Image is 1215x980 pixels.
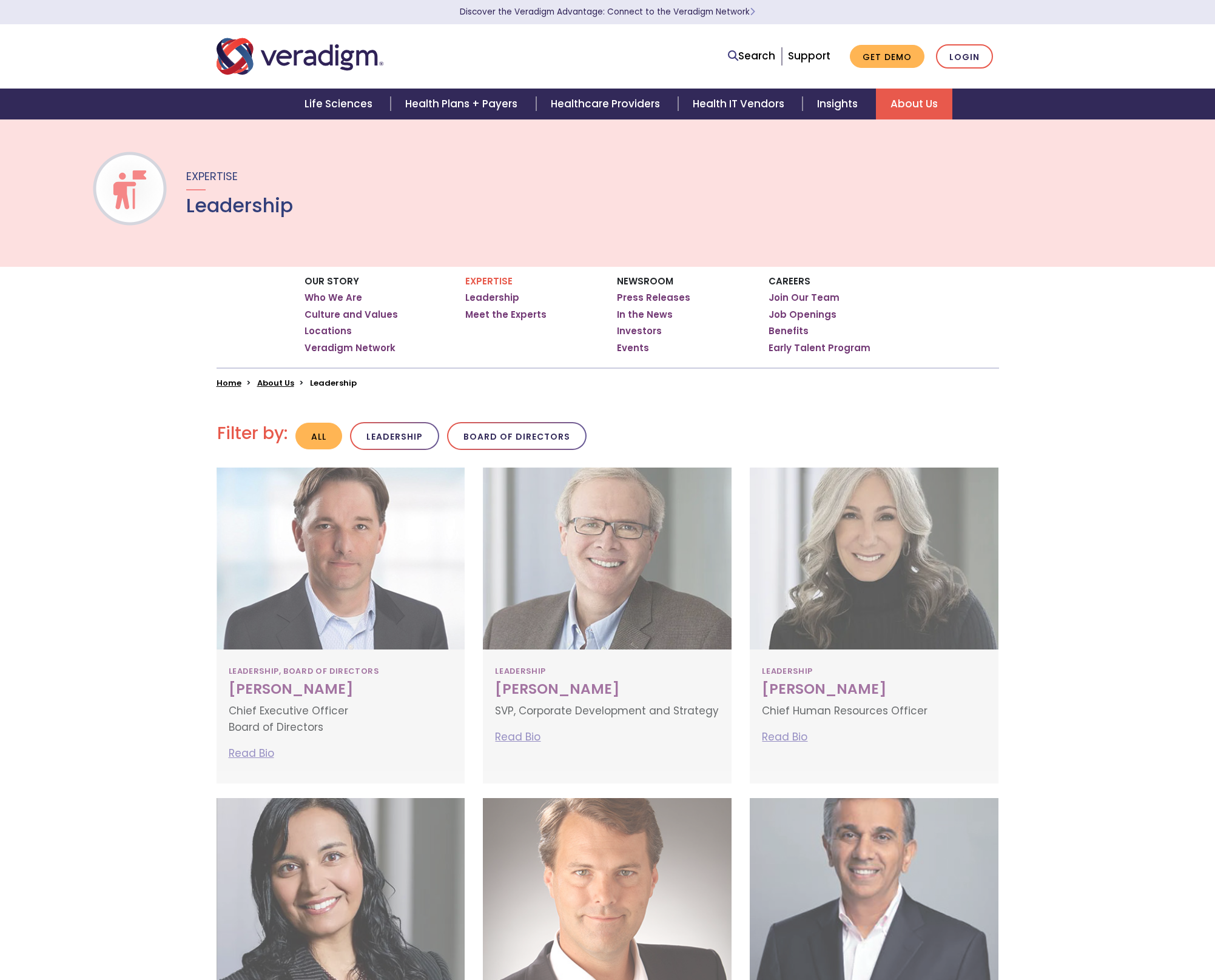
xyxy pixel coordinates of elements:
a: Meet the Experts [465,309,547,321]
h3: [PERSON_NAME] [762,681,986,698]
a: Login [936,44,993,69]
a: Read Bio [229,746,274,760]
a: Read Bio [762,730,807,744]
a: Benefits [769,325,809,337]
p: Chief Human Resources Officer [762,703,986,719]
a: About Us [257,377,294,389]
button: All [295,423,342,450]
h3: [PERSON_NAME] [495,681,719,698]
span: Leadership [762,662,812,681]
a: About Us [876,89,952,119]
h3: [PERSON_NAME] [229,681,453,698]
p: Chief Executive Officer Board of Directors [229,703,453,736]
span: Learn More [750,6,755,18]
a: Get Demo [850,45,924,69]
a: Early Talent Program [769,342,870,354]
a: Health IT Vendors [678,89,803,119]
a: In the News [617,309,673,321]
span: Expertise [186,169,238,184]
a: Healthcare Providers [536,89,678,119]
a: Who We Are [305,292,362,304]
a: Search [728,48,775,64]
a: Life Sciences [290,89,391,119]
button: Leadership [350,422,439,451]
p: SVP, Corporate Development and Strategy [495,703,719,719]
a: Culture and Values [305,309,398,321]
a: Press Releases [617,292,690,304]
a: Discover the Veradigm Advantage: Connect to the Veradigm NetworkLearn More [460,6,755,18]
a: Support [788,49,830,63]
a: Investors [617,325,662,337]
a: Insights [803,89,876,119]
h1: Leadership [186,194,293,217]
a: Locations [305,325,352,337]
a: Home [217,377,241,389]
a: Veradigm Network [305,342,395,354]
span: Leadership, Board of Directors [229,662,379,681]
a: Join Our Team [769,292,840,304]
a: Events [617,342,649,354]
a: Health Plans + Payers [391,89,536,119]
a: Job Openings [769,309,836,321]
a: Read Bio [495,730,540,744]
img: Veradigm logo [217,36,383,76]
button: Board of Directors [447,422,587,451]
h2: Filter by: [217,423,288,444]
span: Leadership [495,662,545,681]
a: Leadership [465,292,519,304]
